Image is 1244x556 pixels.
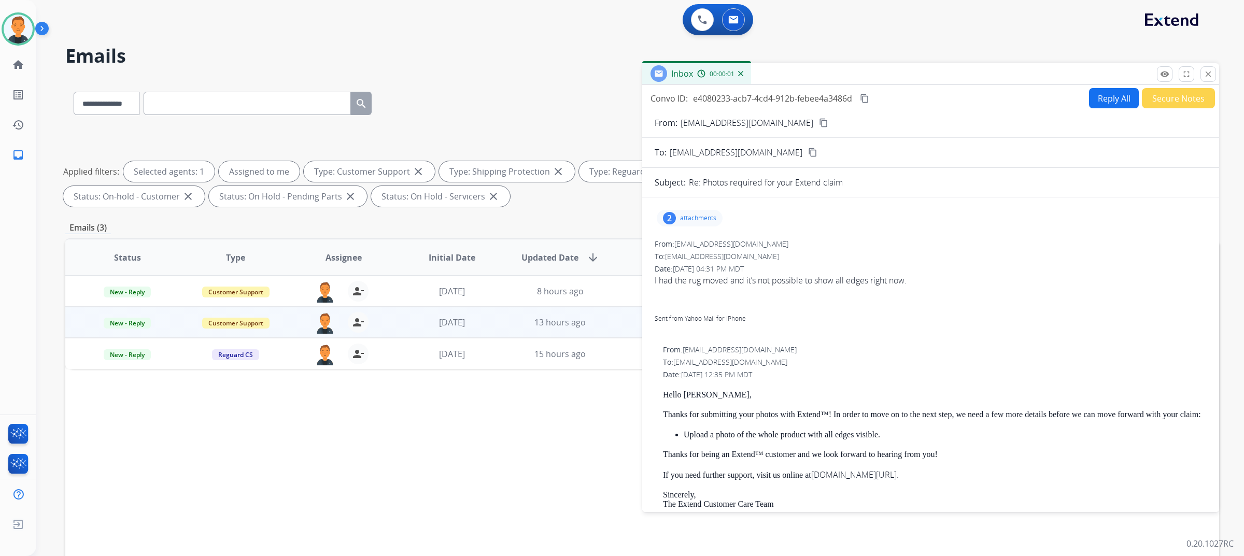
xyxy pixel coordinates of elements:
[655,146,667,159] p: To:
[689,176,843,189] p: Re: Photos required for your Extend claim
[1204,69,1213,79] mat-icon: close
[1182,69,1191,79] mat-icon: fullscreen
[663,450,1207,459] p: Thanks for being an Extend™ customer and we look forward to hearing from you!
[1089,88,1139,108] button: Reply All
[671,68,693,79] span: Inbox
[655,314,746,323] a: Sent from Yahoo Mail for iPhone
[4,15,33,44] img: avatar
[439,161,575,182] div: Type: Shipping Protection
[344,190,357,203] mat-icon: close
[104,349,151,360] span: New - Reply
[429,251,475,264] span: Initial Date
[202,287,270,297] span: Customer Support
[537,286,584,297] span: 8 hours ago
[655,239,1207,249] div: From:
[665,251,779,261] span: [EMAIL_ADDRESS][DOMAIN_NAME]
[371,186,510,207] div: Status: On Hold - Servicers
[1186,537,1234,550] p: 0.20.1027RC
[352,348,364,360] mat-icon: person_remove
[663,470,1207,480] p: If you need further support, visit us online at
[114,251,141,264] span: Status
[552,165,564,178] mat-icon: close
[819,118,828,127] mat-icon: content_copy
[680,214,716,222] p: attachments
[521,251,578,264] span: Updated Date
[304,161,435,182] div: Type: Customer Support
[104,287,151,297] span: New - Reply
[655,117,677,129] p: From:
[65,221,111,234] p: Emails (3)
[684,430,1207,439] p: Upload a photo of the whole product with all edges visible.
[663,369,1207,380] div: Date:
[681,117,813,129] p: [EMAIL_ADDRESS][DOMAIN_NAME]
[439,348,465,360] span: [DATE]
[587,251,599,264] mat-icon: arrow_downward
[651,92,688,105] p: Convo ID:
[673,357,787,367] span: [EMAIL_ADDRESS][DOMAIN_NAME]
[12,119,24,131] mat-icon: history
[663,490,1207,509] p: Sincerely, The Extend Customer Care Team
[579,161,682,182] div: Type: Reguard CS
[202,318,270,329] span: Customer Support
[663,390,1207,400] p: Hello [PERSON_NAME],
[655,274,1207,336] span: I had the rug moved and it’s not possible to show all edges right now.
[65,46,1219,66] h2: Emails
[219,161,300,182] div: Assigned to me
[182,190,194,203] mat-icon: close
[710,70,734,78] span: 00:00:01
[12,89,24,101] mat-icon: list_alt
[670,146,802,159] span: [EMAIL_ADDRESS][DOMAIN_NAME]
[655,176,686,189] p: Subject:
[808,148,817,157] mat-icon: content_copy
[439,317,465,328] span: [DATE]
[811,469,899,480] a: [DOMAIN_NAME][URL].
[63,165,119,178] p: Applied filters:
[663,410,1207,419] p: Thanks for submitting your photos with Extend™! In order to move on to the next step, we need a f...
[683,345,797,354] span: [EMAIL_ADDRESS][DOMAIN_NAME]
[655,251,1207,262] div: To:
[326,251,362,264] span: Assignee
[655,264,1207,274] div: Date:
[352,285,364,297] mat-icon: person_remove
[534,348,586,360] span: 15 hours ago
[123,161,215,182] div: Selected agents: 1
[412,165,425,178] mat-icon: close
[315,344,335,365] img: agent-avatar
[673,264,744,274] span: [DATE] 04:31 PM MDT
[104,318,151,329] span: New - Reply
[663,212,676,224] div: 2
[693,93,852,104] span: e4080233-acb7-4cd4-912b-febee4a3486d
[663,345,1207,355] div: From:
[355,97,367,110] mat-icon: search
[487,190,500,203] mat-icon: close
[1142,88,1215,108] button: Secure Notes
[663,357,1207,367] div: To:
[63,186,205,207] div: Status: On-hold - Customer
[212,349,259,360] span: Reguard CS
[315,312,335,334] img: agent-avatar
[12,59,24,71] mat-icon: home
[1160,69,1169,79] mat-icon: remove_red_eye
[209,186,367,207] div: Status: On Hold - Pending Parts
[315,281,335,303] img: agent-avatar
[681,369,752,379] span: [DATE] 12:35 PM MDT
[226,251,245,264] span: Type
[534,317,586,328] span: 13 hours ago
[439,286,465,297] span: [DATE]
[674,239,788,249] span: [EMAIL_ADDRESS][DOMAIN_NAME]
[352,316,364,329] mat-icon: person_remove
[860,94,869,103] mat-icon: content_copy
[12,149,24,161] mat-icon: inbox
